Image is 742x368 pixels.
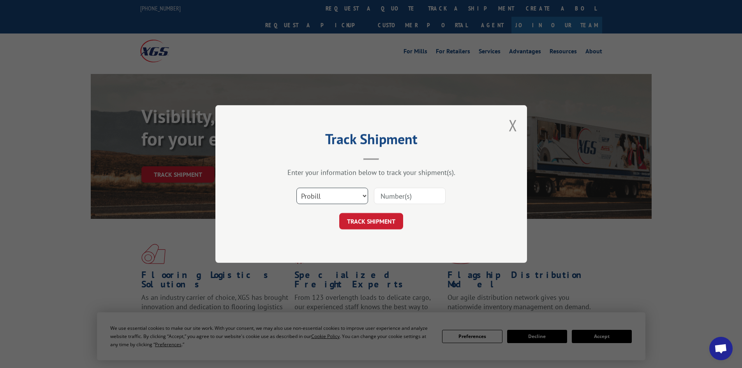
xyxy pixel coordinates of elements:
div: Open chat [709,337,733,360]
button: TRACK SHIPMENT [339,213,403,229]
input: Number(s) [374,188,446,204]
div: Enter your information below to track your shipment(s). [254,168,488,177]
button: Close modal [509,115,517,136]
h2: Track Shipment [254,134,488,148]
